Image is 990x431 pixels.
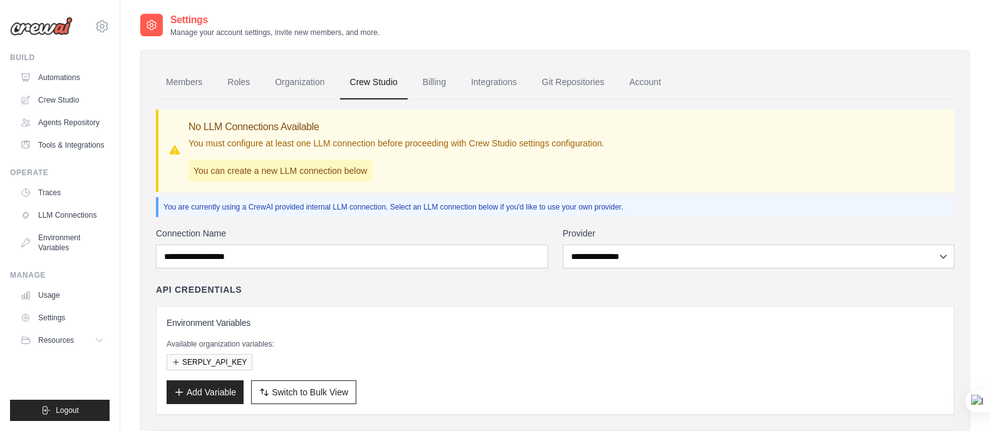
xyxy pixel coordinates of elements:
[340,66,408,99] a: Crew Studio
[188,160,372,182] p: You can create a new LLM connection below
[167,339,944,349] p: Available organization variables:
[56,405,79,415] span: Logout
[10,53,110,63] div: Build
[15,308,110,328] a: Settings
[156,227,548,240] label: Connection Name
[10,270,110,280] div: Manage
[272,386,348,398] span: Switch to Bulk View
[251,380,356,404] button: Switch to Bulk View
[156,283,242,296] h4: API Credentials
[532,66,614,99] a: Git Repositories
[167,354,252,370] button: SERPLY_API_KEY
[10,400,110,421] button: Logout
[38,335,74,345] span: Resources
[15,285,110,305] a: Usage
[15,330,110,350] button: Resources
[156,66,212,99] a: Members
[170,28,379,38] p: Manage your account settings, invite new members, and more.
[413,66,456,99] a: Billing
[619,66,671,99] a: Account
[167,317,944,329] h3: Environment Variables
[563,227,955,240] label: Provider
[10,168,110,178] div: Operate
[15,228,110,258] a: Environment Variables
[265,66,334,99] a: Organization
[15,113,110,133] a: Agents Repository
[15,90,110,110] a: Crew Studio
[461,66,527,99] a: Integrations
[15,68,110,88] a: Automations
[170,13,379,28] h2: Settings
[217,66,260,99] a: Roles
[163,202,949,212] p: You are currently using a CrewAI provided internal LLM connection. Select an LLM connection below...
[15,205,110,225] a: LLM Connections
[10,17,73,36] img: Logo
[167,380,244,404] button: Add Variable
[15,135,110,155] a: Tools & Integrations
[15,183,110,203] a: Traces
[188,119,604,134] h3: No LLM Connections Available
[188,137,604,150] p: You must configure at least one LLM connection before proceeding with Crew Studio settings config...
